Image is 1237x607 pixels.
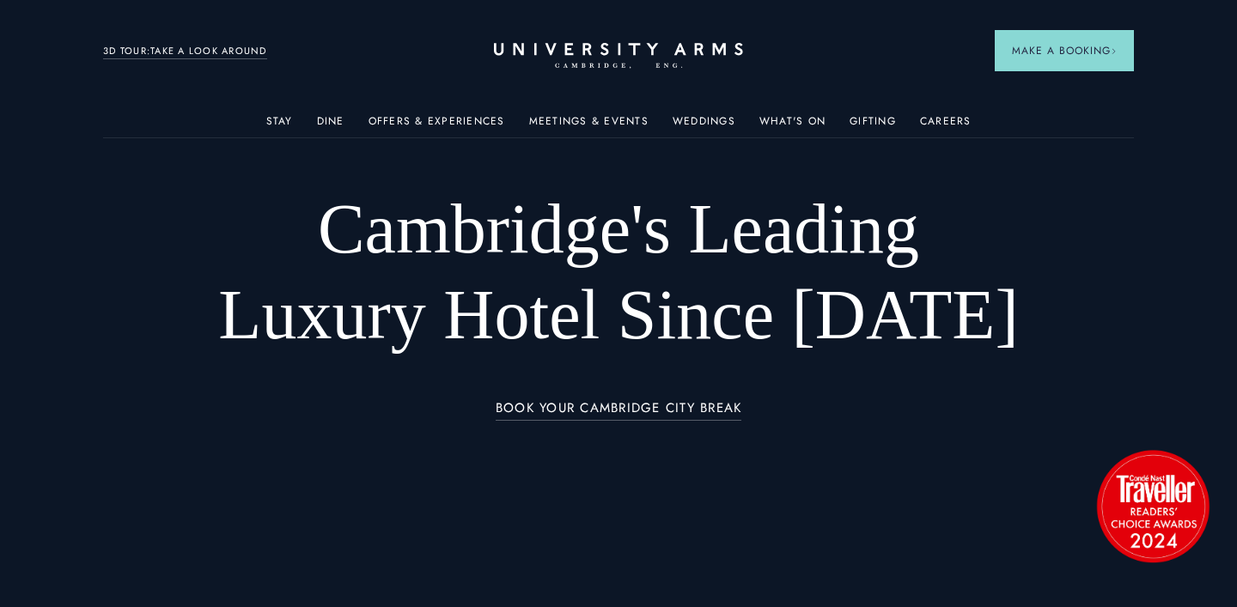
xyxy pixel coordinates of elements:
[1111,48,1117,54] img: Arrow icon
[673,115,735,137] a: Weddings
[266,115,293,137] a: Stay
[206,186,1031,358] h1: Cambridge's Leading Luxury Hotel Since [DATE]
[920,115,972,137] a: Careers
[995,30,1134,71] button: Make a BookingArrow icon
[103,44,267,59] a: 3D TOUR:TAKE A LOOK AROUND
[317,115,344,137] a: Dine
[369,115,505,137] a: Offers & Experiences
[1088,441,1217,570] img: image-2524eff8f0c5d55edbf694693304c4387916dea5-1501x1501-png
[529,115,649,137] a: Meetings & Events
[496,401,742,421] a: BOOK YOUR CAMBRIDGE CITY BREAK
[1012,43,1117,58] span: Make a Booking
[850,115,896,137] a: Gifting
[759,115,826,137] a: What's On
[494,43,743,70] a: Home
